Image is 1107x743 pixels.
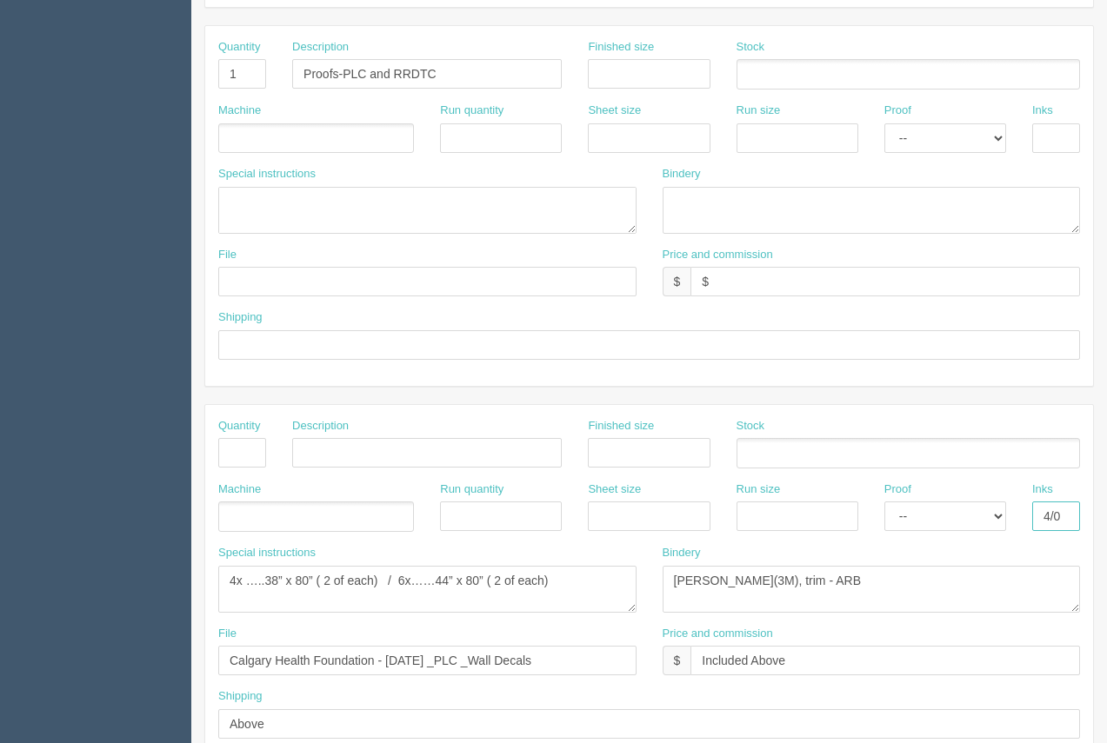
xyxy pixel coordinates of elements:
label: Proof [884,103,911,119]
textarea: [PERSON_NAME](3M), trim - ARB [663,187,1081,234]
label: Run quantity [440,103,503,119]
label: Special instructions [218,166,316,182]
label: Quantity [218,39,260,56]
label: Finished size [588,418,654,435]
label: Inks [1032,103,1053,119]
label: Stock [737,39,765,56]
label: File [218,626,237,642]
label: File [218,247,237,263]
textarea: [PERSON_NAME](3M), trim - ARB [663,566,1081,613]
label: Quantity [218,418,260,435]
label: Run quantity [440,481,503,498]
label: Description [292,39,349,56]
label: Proof [884,481,911,498]
label: Sheet size [588,481,641,498]
label: Shipping [218,688,263,705]
div: $ [663,267,691,296]
label: Description [292,418,349,435]
label: Machine [218,103,261,119]
label: Price and commission [663,247,773,263]
label: Shipping [218,309,263,326]
label: Stock [737,418,765,435]
div: $ [663,646,691,675]
label: Special instructions [218,545,316,561]
label: Run size [737,481,781,498]
label: Sheet size [588,103,641,119]
label: Machine [218,481,261,498]
label: Finished size [588,39,654,56]
label: Bindery [663,166,701,182]
textarea: 1 x ….. 72” wide x 84” tall / 1 x ….108” wide x 84” tall / 3 x …. 4’ wide x 4’ tall [218,187,637,234]
label: Bindery [663,545,701,561]
label: Price and commission [663,626,773,642]
label: Run size [737,103,781,119]
label: Inks [1032,481,1053,498]
textarea: 4x …..38” x 80” ( 2 of each) / 6x……44” x 80” ( 2 of each) [218,566,637,613]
